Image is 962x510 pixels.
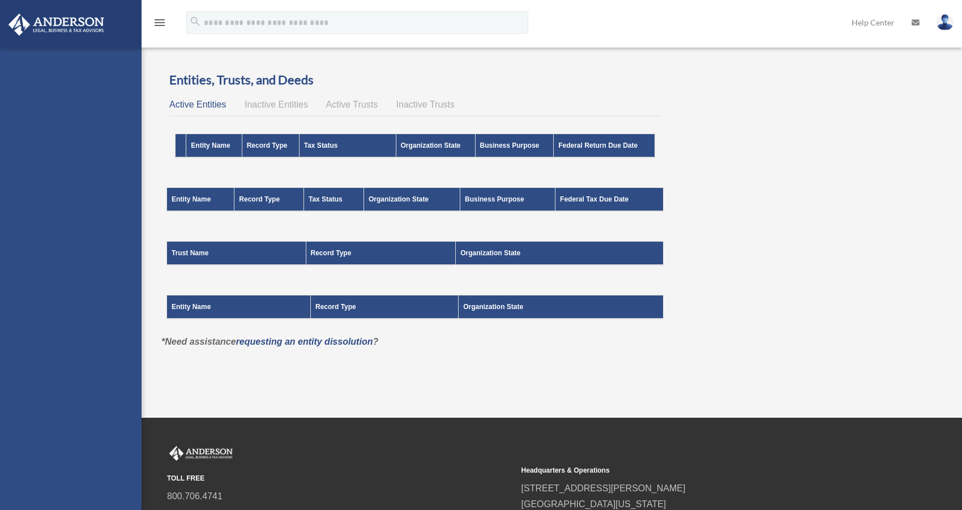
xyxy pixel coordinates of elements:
[303,188,364,212] th: Tax Status
[161,337,378,346] em: *Need assistance ?
[5,14,108,36] img: Anderson Advisors Platinum Portal
[326,100,378,109] span: Active Trusts
[937,14,954,31] img: User Pic
[169,71,661,89] h3: Entities, Trusts, and Deeds
[364,188,460,212] th: Organization State
[396,134,475,158] th: Organization State
[521,499,666,509] a: [GEOGRAPHIC_DATA][US_STATE]
[306,242,456,265] th: Record Type
[475,134,554,158] th: Business Purpose
[153,20,166,29] a: menu
[167,188,234,212] th: Entity Name
[153,16,166,29] i: menu
[186,134,242,158] th: Entity Name
[396,100,455,109] span: Inactive Trusts
[167,242,306,265] th: Trust Name
[311,295,459,319] th: Record Type
[245,100,308,109] span: Inactive Entities
[169,100,226,109] span: Active Entities
[167,491,223,501] a: 800.706.4741
[521,483,686,493] a: [STREET_ADDRESS][PERSON_NAME]
[234,188,304,212] th: Record Type
[167,295,311,319] th: Entity Name
[521,465,868,477] small: Headquarters & Operations
[167,446,235,461] img: Anderson Advisors Platinum Portal
[236,337,373,346] a: requesting an entity dissolution
[242,134,299,158] th: Record Type
[456,242,664,265] th: Organization State
[554,134,655,158] th: Federal Return Due Date
[459,295,664,319] th: Organization State
[460,188,555,212] th: Business Purpose
[555,188,664,212] th: Federal Tax Due Date
[299,134,396,158] th: Tax Status
[167,473,514,485] small: TOLL FREE
[189,15,202,28] i: search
